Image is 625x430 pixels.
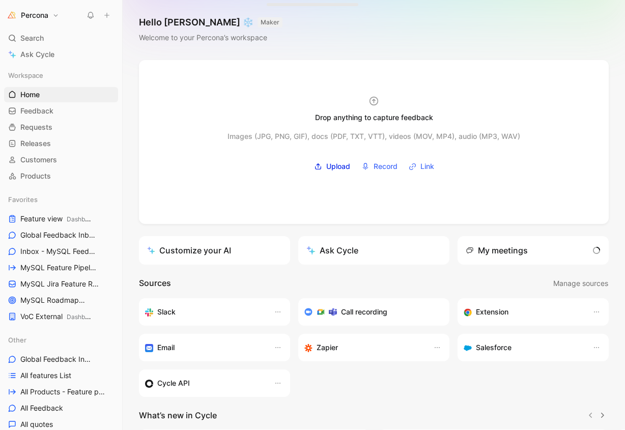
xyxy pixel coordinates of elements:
[20,122,52,132] span: Requests
[139,32,282,44] div: Welcome to your Percona’s workspace
[466,244,528,256] div: My meetings
[4,276,118,292] a: MySQL Jira Feature Requests
[4,31,118,46] div: Search
[304,341,423,354] div: Capture feedback from thousands of sources with Zapier (survey results, recordings, sheets, etc).
[4,68,118,83] div: Workspace
[4,309,118,324] a: VoC ExternalDashboards
[476,341,512,354] h3: Salesforce
[4,192,118,207] div: Favorites
[358,159,401,174] button: Record
[4,168,118,184] a: Products
[20,311,94,322] span: VoC External
[104,370,114,381] button: View actions
[20,295,94,306] span: MySQL Roadmap
[139,409,217,421] h2: What’s new in Cycle
[228,130,520,142] div: Images (JPG, PNG, GIF), docs (PDF, TXT, VTT), videos (MOV, MP4), audio (MP3, WAV)
[110,263,120,273] button: View actions
[405,159,438,174] button: Link
[105,354,115,364] button: View actions
[20,214,94,224] span: Feature view
[4,384,118,399] a: All Products - Feature pipeline
[20,106,53,116] span: Feedback
[464,306,582,318] div: Capture feedback from anywhere on the web
[315,111,433,124] div: Drop anything to capture feedback
[20,354,93,364] span: Global Feedback Inbox
[476,306,508,318] h3: Extension
[4,120,118,135] a: Requests
[20,387,105,397] span: All Products - Feature pipeline
[8,194,38,205] span: Favorites
[145,341,264,354] div: Forward emails to your feedback inbox
[157,306,176,318] h3: Slack
[20,419,53,429] span: All quotes
[4,352,118,367] a: Global Feedback Inbox
[106,295,117,305] button: View actions
[145,306,264,318] div: Sync your customers, send feedback and get updates in Slack
[67,313,101,321] span: Dashboards
[20,32,44,44] span: Search
[112,279,122,289] button: View actions
[273,1,321,5] div: Drop anything here to capture feedback
[106,214,116,224] button: View actions
[4,244,118,259] a: Inbox - MySQL Feedback
[374,160,397,173] span: Record
[4,227,118,243] a: Global Feedback Inbox
[306,244,358,256] div: Ask Cycle
[4,368,118,383] a: All features List
[8,335,26,345] span: Other
[4,211,118,226] a: Feature viewDashboards
[139,16,282,28] h1: Hello [PERSON_NAME] ❄️
[4,103,118,119] a: Feedback
[108,230,119,240] button: View actions
[258,17,282,27] button: MAKER
[298,236,449,265] button: Ask Cycle
[20,279,100,290] span: MySQL Jira Feature Requests
[4,260,118,275] a: MySQL Feature Pipeline
[4,332,118,348] div: Other
[304,306,435,318] div: Record & transcribe meetings from Zoom, Meet & Teams.
[147,244,231,256] div: Customize your AI
[4,293,118,308] a: MySQL RoadmapMySQL
[341,306,387,318] h3: Call recording
[20,230,96,241] span: Global Feedback Inbox
[20,138,51,149] span: Releases
[8,70,43,80] span: Workspace
[4,152,118,167] a: Customers
[20,155,57,165] span: Customers
[20,370,71,381] span: All features List
[20,171,51,181] span: Products
[110,246,121,256] button: View actions
[20,246,98,257] span: Inbox - MySQL Feedback
[4,47,118,62] a: Ask Cycle
[145,377,264,389] div: Sync customers & send feedback from custom sources. Get inspired by our favorite use case
[553,277,609,290] button: Manage sources
[67,215,101,223] span: Dashboards
[104,419,114,429] button: View actions
[139,236,290,265] a: Customize your AI
[553,277,608,290] span: Manage sources
[7,10,17,20] img: Percona
[4,136,118,151] a: Releases
[104,403,114,413] button: View actions
[20,403,63,413] span: All Feedback
[317,341,338,354] h3: Zapier
[20,263,98,273] span: MySQL Feature Pipeline
[4,400,118,416] a: All Feedback
[139,277,171,290] h2: Sources
[4,8,62,22] button: PerconaPercona
[106,311,116,322] button: View actions
[105,387,116,397] button: View actions
[273,5,321,9] div: Docs, images, videos, audio files, links & more
[20,90,40,100] span: Home
[20,48,54,61] span: Ask Cycle
[310,159,354,174] label: Upload
[21,11,48,20] h1: Percona
[157,341,175,354] h3: Email
[157,377,190,389] h3: Cycle API
[4,87,118,102] a: Home
[83,297,104,304] span: MySQL
[420,160,434,173] span: Link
